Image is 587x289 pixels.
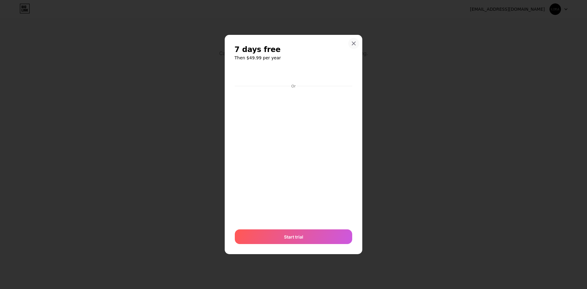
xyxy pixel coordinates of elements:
span: 7 days free [234,45,281,54]
div: Or [290,84,297,89]
h6: Then $49.99 per year [234,55,353,61]
iframe: Secure payment input frame [234,89,353,224]
span: Start trial [284,234,303,240]
iframe: Secure payment button frame [235,67,352,82]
